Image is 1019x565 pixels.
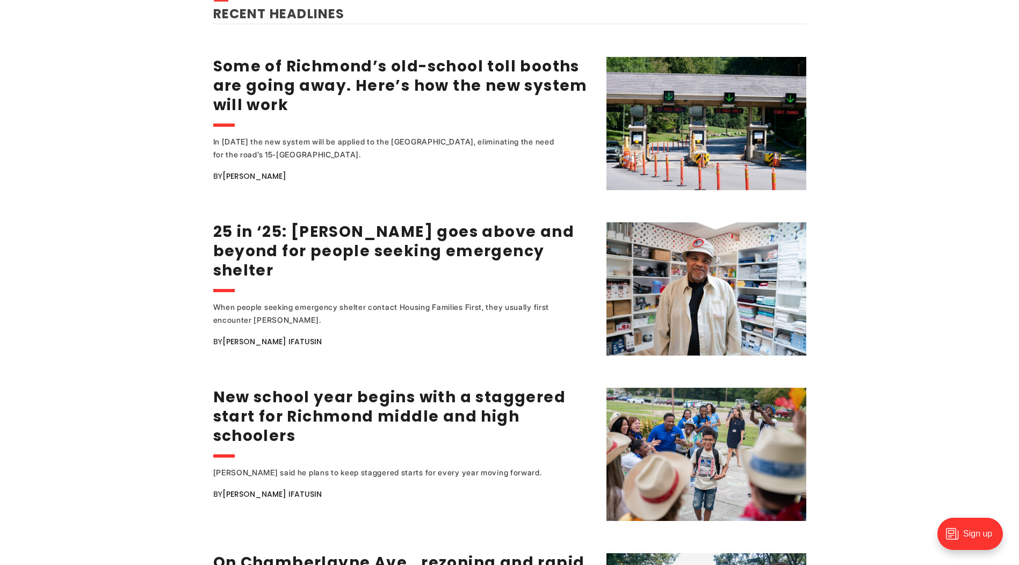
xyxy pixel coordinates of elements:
[213,56,588,115] a: Some of Richmond’s old-school toll booths are going away. Here’s how the new system will work
[222,489,322,499] a: [PERSON_NAME] Ifatusin
[606,57,806,190] img: Some of Richmond’s old-school toll booths are going away. Here’s how the new system will work
[606,388,806,521] img: New school year begins with a staggered start for Richmond middle and high schoolers
[606,222,806,356] img: 25 in ‘25: Rodney Hopkins goes above and beyond for people seeking emergency shelter
[213,301,562,327] div: When people seeking emergency shelter contact Housing Families First, they usually first encounte...
[213,387,566,446] a: New school year begins with a staggered start for Richmond middle and high schoolers
[213,335,593,348] div: By
[928,512,1019,565] iframe: portal-trigger
[213,170,593,183] div: By
[222,171,286,182] a: [PERSON_NAME]
[222,336,322,347] a: [PERSON_NAME] Ifatusin
[213,135,562,161] div: In [DATE] the new system will be applied to the [GEOGRAPHIC_DATA], eliminating the need for the r...
[213,221,575,281] a: 25 in ‘25: [PERSON_NAME] goes above and beyond for people seeking emergency shelter
[213,466,562,479] div: [PERSON_NAME] said he plans to keep staggered starts for every year moving forward.
[213,488,593,501] div: By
